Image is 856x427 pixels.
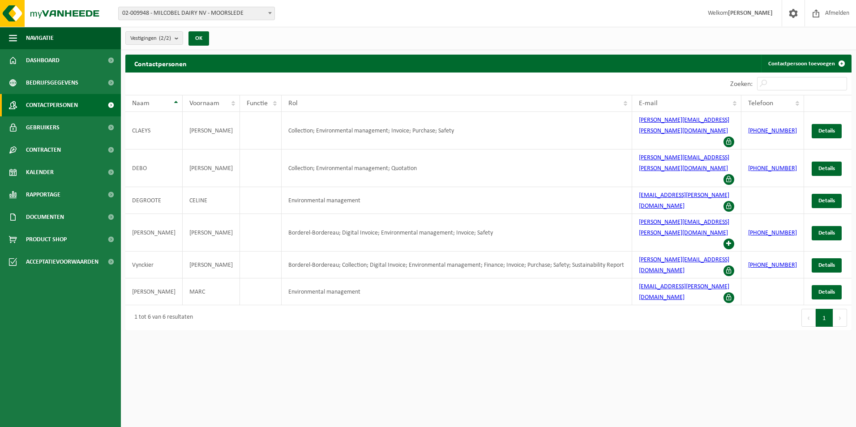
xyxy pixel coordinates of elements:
[639,100,658,107] span: E-mail
[818,289,835,295] span: Details
[125,214,183,252] td: [PERSON_NAME]
[818,198,835,204] span: Details
[26,49,60,72] span: Dashboard
[812,258,842,273] a: Details
[288,100,298,107] span: Rol
[639,154,729,172] a: [PERSON_NAME][EMAIL_ADDRESS][PERSON_NAME][DOMAIN_NAME]
[118,7,275,20] span: 02-009948 - MILCOBEL DAIRY NV - MOORSLEDE
[748,100,773,107] span: Telefoon
[130,32,171,45] span: Vestigingen
[183,112,240,149] td: [PERSON_NAME]
[183,149,240,187] td: [PERSON_NAME]
[748,230,797,236] a: [PHONE_NUMBER]
[125,187,183,214] td: DEGROOTE
[125,112,183,149] td: CLAEYS
[183,252,240,278] td: [PERSON_NAME]
[282,149,632,187] td: Collection; Environmental management; Quotation
[818,262,835,268] span: Details
[812,124,842,138] a: Details
[639,256,729,274] a: [PERSON_NAME][EMAIL_ADDRESS][DOMAIN_NAME]
[282,252,632,278] td: Borderel-Bordereau; Collection; Digital Invoice; Environmental management; Finance; Invoice; Purc...
[748,262,797,269] a: [PHONE_NUMBER]
[639,283,729,301] a: [EMAIL_ADDRESS][PERSON_NAME][DOMAIN_NAME]
[26,94,78,116] span: Contactpersonen
[282,112,632,149] td: Collection; Environmental management; Invoice; Purchase; Safety
[748,165,797,172] a: [PHONE_NUMBER]
[812,194,842,208] a: Details
[26,27,54,49] span: Navigatie
[125,252,183,278] td: Vynckier
[818,166,835,171] span: Details
[812,162,842,176] a: Details
[189,100,219,107] span: Voornaam
[125,31,183,45] button: Vestigingen(2/2)
[26,251,98,273] span: Acceptatievoorwaarden
[159,35,171,41] count: (2/2)
[119,7,274,20] span: 02-009948 - MILCOBEL DAIRY NV - MOORSLEDE
[833,309,847,327] button: Next
[748,128,797,134] a: [PHONE_NUMBER]
[282,278,632,305] td: Environmental management
[183,187,240,214] td: CELINE
[730,81,753,88] label: Zoeken:
[247,100,268,107] span: Functie
[132,100,150,107] span: Naam
[188,31,209,46] button: OK
[801,309,816,327] button: Previous
[812,226,842,240] a: Details
[818,128,835,134] span: Details
[26,72,78,94] span: Bedrijfsgegevens
[26,116,60,139] span: Gebruikers
[26,206,64,228] span: Documenten
[26,228,67,251] span: Product Shop
[125,278,183,305] td: [PERSON_NAME]
[125,149,183,187] td: DEBO
[183,278,240,305] td: MARC
[816,309,833,327] button: 1
[639,192,729,209] a: [EMAIL_ADDRESS][PERSON_NAME][DOMAIN_NAME]
[130,310,193,326] div: 1 tot 6 van 6 resultaten
[818,230,835,236] span: Details
[639,219,729,236] a: [PERSON_NAME][EMAIL_ADDRESS][PERSON_NAME][DOMAIN_NAME]
[282,187,632,214] td: Environmental management
[282,214,632,252] td: Borderel-Bordereau; Digital Invoice; Environmental management; Invoice; Safety
[639,117,729,134] a: [PERSON_NAME][EMAIL_ADDRESS][PERSON_NAME][DOMAIN_NAME]
[812,285,842,299] a: Details
[26,139,61,161] span: Contracten
[183,214,240,252] td: [PERSON_NAME]
[26,184,60,206] span: Rapportage
[26,161,54,184] span: Kalender
[728,10,773,17] strong: [PERSON_NAME]
[125,55,196,72] h2: Contactpersonen
[761,55,851,73] a: Contactpersoon toevoegen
